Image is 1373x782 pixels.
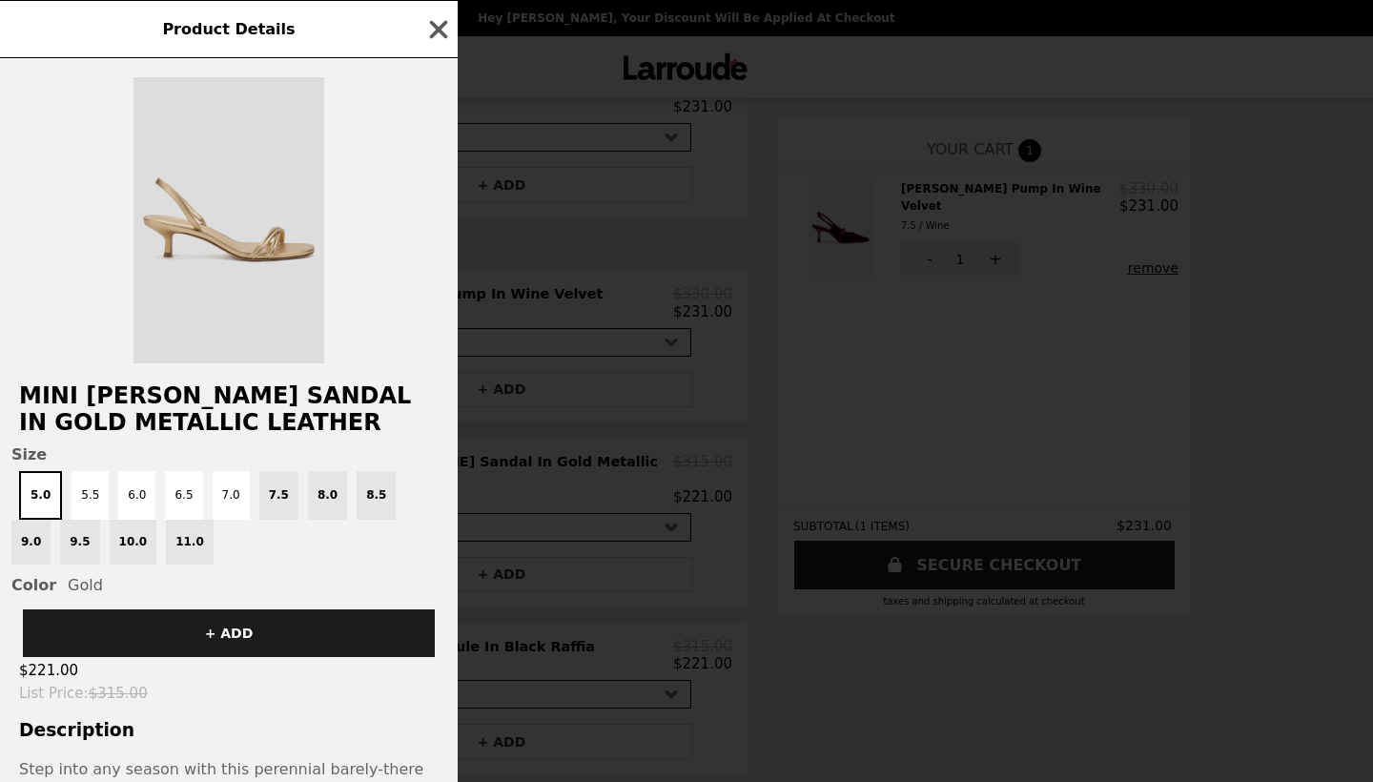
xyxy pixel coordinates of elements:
div: Gold [11,576,446,594]
span: Color [11,576,56,594]
button: 6.5 [165,471,202,520]
span: Size [11,445,446,463]
button: + ADD [23,609,435,657]
img: 5.0 / Gold [133,77,324,363]
span: $315.00 [89,685,148,702]
button: 5.5 [72,471,109,520]
button: 5.0 [19,471,62,520]
button: 7.0 [213,471,250,520]
button: 6.0 [118,471,155,520]
span: Product Details [162,20,295,38]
